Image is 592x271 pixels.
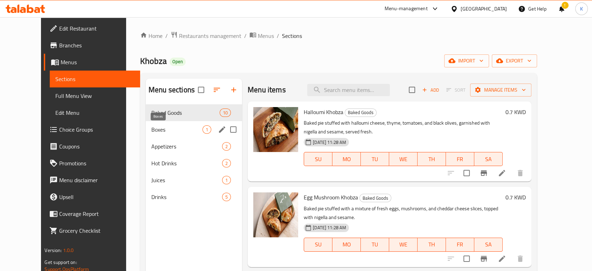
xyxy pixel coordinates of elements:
[304,204,502,222] p: Baked pie stuffed with a mixture of fresh eggs, mushrooms, and cheddar cheese slices, topped with...
[476,86,526,94] span: Manage items
[151,193,222,201] span: Drinks
[421,86,440,94] span: Add
[151,108,220,117] div: Baked Goods
[392,154,415,164] span: WE
[217,124,227,135] button: edit
[222,177,230,184] span: 1
[446,238,474,252] button: FR
[392,239,415,250] span: WE
[512,165,529,181] button: delete
[360,194,391,202] span: Baked Goods
[505,107,526,117] h6: 0.7 KWD
[512,250,529,267] button: delete
[364,154,386,164] span: TU
[55,108,134,117] span: Edit Menu
[419,85,442,95] span: Add item
[304,238,332,252] button: SU
[220,108,231,117] div: items
[59,193,134,201] span: Upsell
[580,5,583,13] span: K
[244,32,247,40] li: /
[179,32,241,40] span: Restaurants management
[170,59,186,65] span: Open
[474,238,503,252] button: SA
[151,176,222,184] span: Juices
[194,82,208,97] span: Select all sections
[277,32,279,40] li: /
[449,239,471,250] span: FR
[389,238,418,252] button: WE
[222,176,231,184] div: items
[450,57,483,65] span: import
[335,154,358,164] span: MO
[222,193,231,201] div: items
[55,75,134,83] span: Sections
[418,152,446,166] button: TH
[449,154,471,164] span: FR
[304,152,332,166] button: SU
[222,194,230,200] span: 5
[304,107,343,117] span: Halloumi Khobza
[146,172,242,189] div: Juices1
[59,142,134,151] span: Coupons
[44,172,140,189] a: Menu disclaimer
[50,104,140,121] a: Edit Menu
[55,92,134,100] span: Full Menu View
[202,125,211,134] div: items
[497,57,531,65] span: export
[304,192,358,203] span: Egg Mushroom Khobza
[477,239,500,250] span: SA
[149,85,195,95] h2: Menu sections
[170,58,186,66] div: Open
[151,159,222,167] span: Hot Drinks
[335,239,358,250] span: MO
[282,32,302,40] span: Sections
[498,255,506,263] a: Edit menu item
[59,210,134,218] span: Coverage Report
[50,71,140,87] a: Sections
[307,239,330,250] span: SU
[361,238,389,252] button: TU
[442,85,470,95] span: Select section first
[307,84,390,96] input: search
[59,226,134,235] span: Grocery Checklist
[140,53,167,69] span: Khobza
[59,125,134,134] span: Choice Groups
[475,165,492,181] button: Branch-specific-item
[461,5,507,13] div: [GEOGRAPHIC_DATA]
[420,239,443,250] span: TH
[61,58,134,66] span: Menus
[474,152,503,166] button: SA
[208,81,225,98] span: Sort sections
[59,24,134,33] span: Edit Restaurant
[477,154,500,164] span: SA
[44,222,140,239] a: Grocery Checklist
[146,189,242,205] div: Drinks5
[59,159,134,167] span: Promotions
[405,82,419,97] span: Select section
[146,101,242,208] nav: Menu sections
[146,104,242,121] div: Baked Goods10
[151,125,202,134] span: Boxes
[44,246,62,255] span: Version:
[359,194,391,202] div: Baked Goods
[361,152,389,166] button: TU
[222,160,230,167] span: 2
[444,54,489,67] button: import
[307,154,330,164] span: SU
[475,250,492,267] button: Branch-specific-item
[332,238,361,252] button: MO
[222,159,231,167] div: items
[151,142,222,151] span: Appetizers
[459,251,474,266] span: Select to update
[146,138,242,155] div: Appetizers2
[345,108,377,117] div: Baked Goods
[253,107,298,152] img: Halloumi Khobza
[146,155,242,172] div: Hot Drinks2
[470,84,531,97] button: Manage items
[44,155,140,172] a: Promotions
